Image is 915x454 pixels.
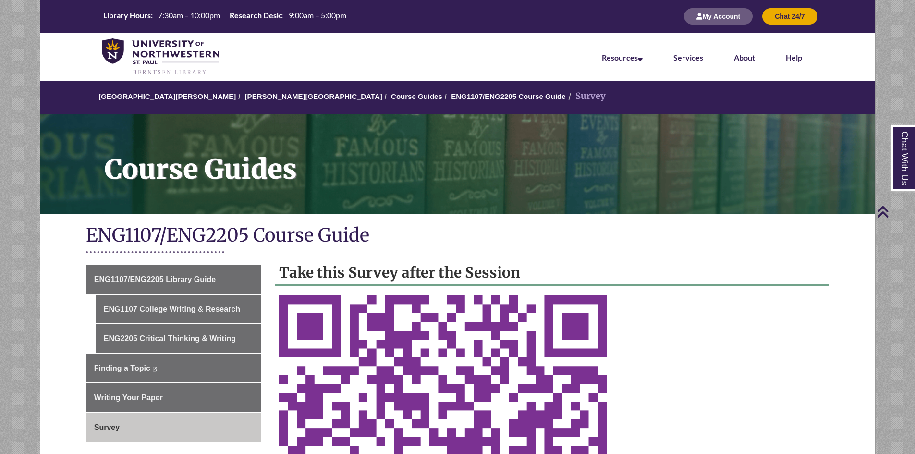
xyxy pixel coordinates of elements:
i: This link opens in a new window [152,367,158,371]
a: Services [673,53,703,62]
span: Survey [94,423,120,431]
a: Help [786,53,802,62]
span: ENG1107/ENG2205 Library Guide [94,275,216,283]
div: Guide Page Menu [86,265,261,442]
li: Survey [566,89,606,103]
a: Resources [602,53,643,62]
a: Course Guides [391,92,442,100]
h1: Course Guides [94,114,875,201]
a: [PERSON_NAME][GEOGRAPHIC_DATA] [245,92,382,100]
img: UNWSP Library Logo [102,38,220,76]
a: Survey [86,413,261,442]
span: 7:30am – 10:00pm [158,11,220,20]
th: Research Desk: [226,10,284,21]
a: My Account [684,12,753,20]
a: Chat 24/7 [762,12,817,20]
a: Writing Your Paper [86,383,261,412]
a: [GEOGRAPHIC_DATA][PERSON_NAME] [98,92,236,100]
button: Chat 24/7 [762,8,817,25]
a: ENG1107/ENG2205 Library Guide [86,265,261,294]
th: Library Hours: [99,10,154,21]
span: Writing Your Paper [94,393,163,402]
span: 9:00am – 5:00pm [289,11,346,20]
h2: Take this Survey after the Session [275,260,829,286]
table: Hours Today [99,10,350,22]
span: Finding a Topic [94,364,150,372]
a: ENG1107 College Writing & Research [96,295,261,324]
a: Back to Top [877,205,913,218]
a: Finding a Topic [86,354,261,383]
h1: ENG1107/ENG2205 Course Guide [86,223,830,249]
button: My Account [684,8,753,25]
a: ENG2205 Critical Thinking & Writing [96,324,261,353]
a: Course Guides [40,114,875,214]
a: ENG1107/ENG2205 Course Guide [451,92,565,100]
a: About [734,53,755,62]
a: Hours Today [99,10,350,23]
